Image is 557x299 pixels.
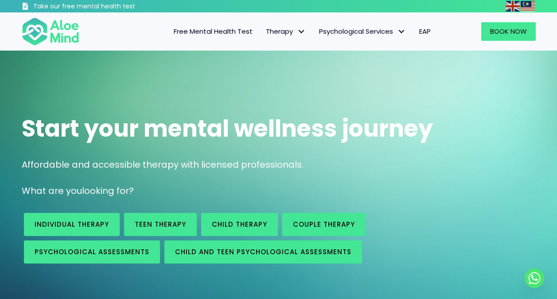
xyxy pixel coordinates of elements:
[91,22,437,41] nav: Menu
[521,1,536,11] a: Malay
[174,27,253,36] span: Free Mental Health Test
[175,247,351,256] span: Child and Teen Psychological assessments
[22,112,433,145] span: Start your mental wellness journey
[124,213,197,236] a: Teen Therapy
[24,213,120,236] a: Individual therapy
[212,220,267,229] span: Child Therapy
[259,22,312,41] a: TherapyTherapy: submenu
[413,22,437,41] a: EAP
[22,17,79,46] img: Aloe mind Logo
[481,22,536,41] a: Book Now
[419,27,431,36] span: EAP
[201,213,278,236] a: Child Therapy
[312,22,413,41] a: Psychological ServicesPsychological Services: submenu
[490,27,527,36] span: Book Now
[35,220,109,229] span: Individual therapy
[22,185,82,197] span: What are you
[266,27,306,36] span: Therapy
[521,1,535,12] img: ms
[33,2,183,11] h3: Take our free mental health test
[35,247,149,256] span: Psychological assessments
[525,268,544,288] a: Whatsapp
[295,25,308,38] span: Therapy: submenu
[82,185,134,197] span: looking for?
[24,240,160,264] a: Psychological assessments
[319,27,406,36] span: Psychological Services
[167,22,259,41] a: Free Mental Health Test
[22,2,183,12] a: Take our free mental health test
[22,158,536,171] p: Affordable and accessible therapy with licensed professionals.
[506,1,520,12] img: en
[506,1,521,11] a: English
[135,220,186,229] span: Teen Therapy
[293,220,355,229] span: Couple therapy
[164,240,362,264] a: Child and Teen Psychological assessments
[282,213,366,236] a: Couple therapy
[395,25,408,38] span: Psychological Services: submenu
